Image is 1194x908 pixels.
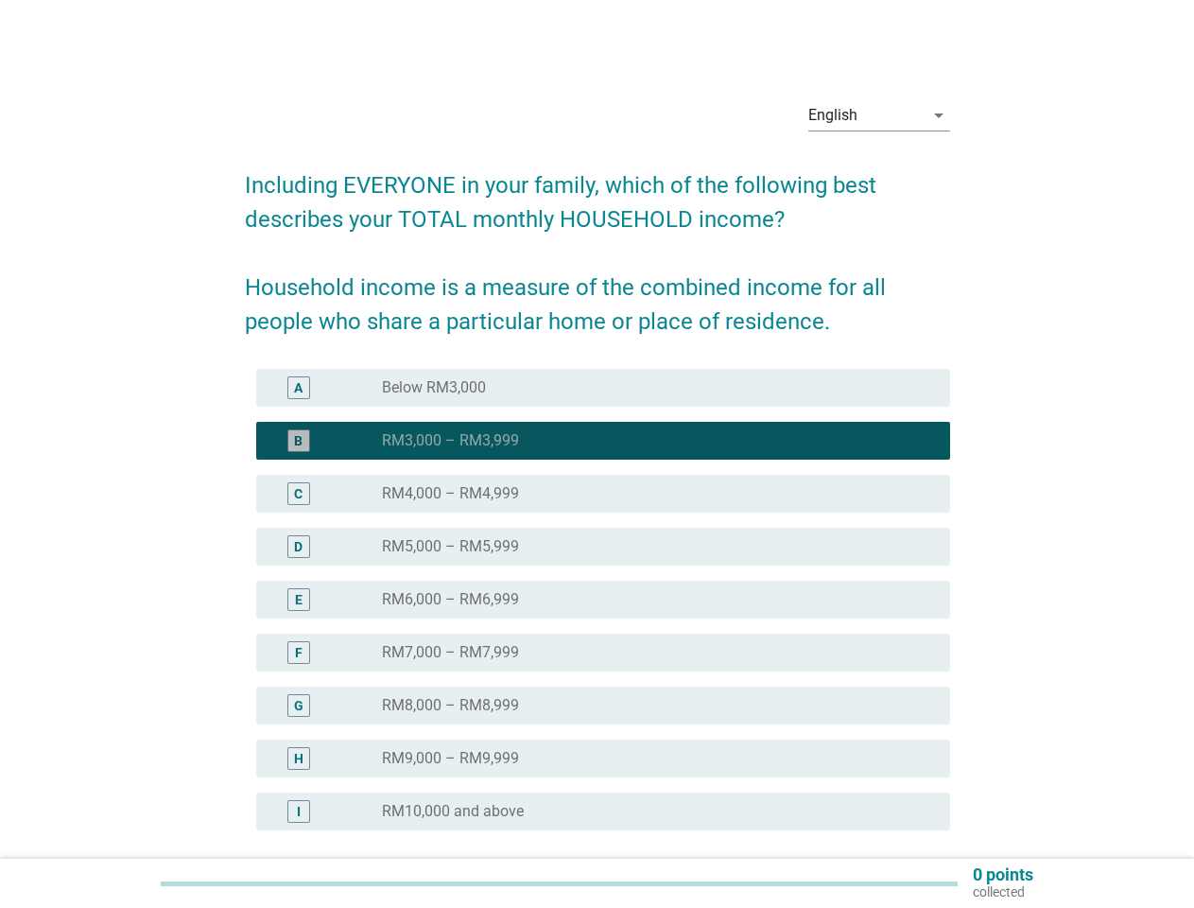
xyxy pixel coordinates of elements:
[295,590,303,610] div: E
[294,537,303,557] div: D
[382,749,519,768] label: RM9,000 – RM9,999
[808,107,857,124] div: English
[927,104,950,127] i: arrow_drop_down
[382,484,519,503] label: RM4,000 – RM4,999
[382,643,519,662] label: RM7,000 – RM7,999
[295,643,303,663] div: F
[382,431,519,450] label: RM3,000 – RM3,999
[382,537,519,556] label: RM5,000 – RM5,999
[973,866,1033,883] p: 0 points
[294,749,303,769] div: H
[294,431,303,451] div: B
[294,378,303,398] div: A
[245,149,950,339] h2: Including EVERYONE in your family, which of the following best describes your TOTAL monthly HOUSE...
[294,484,303,504] div: C
[382,802,524,821] label: RM10,000 and above
[297,802,301,822] div: I
[382,378,486,397] label: Below RM3,000
[382,590,519,609] label: RM6,000 – RM6,999
[973,883,1033,900] p: collected
[382,696,519,715] label: RM8,000 – RM8,999
[294,696,303,716] div: G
